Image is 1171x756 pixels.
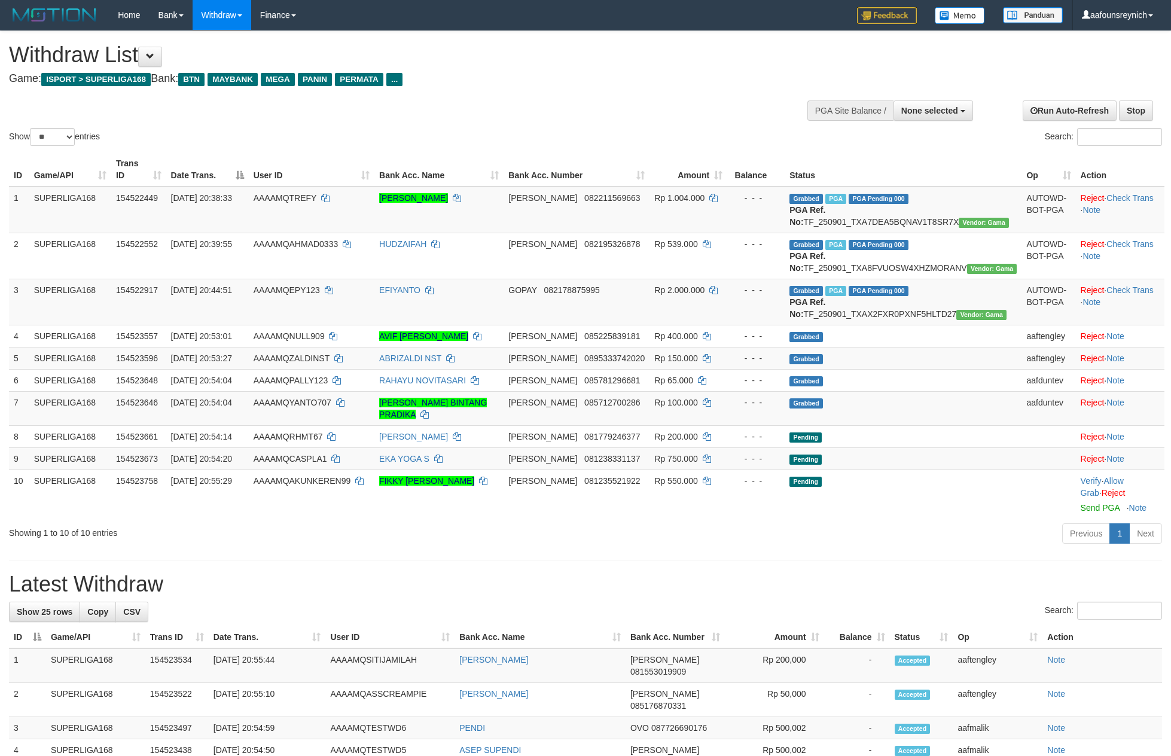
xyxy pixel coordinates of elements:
span: Copy 085712700286 to clipboard [584,398,640,407]
td: AAAAMQTESTWD6 [325,717,455,739]
a: PENDI [459,723,485,733]
th: Trans ID: activate to sort column ascending [145,626,209,648]
td: SUPERLIGA168 [29,187,111,233]
th: Status: activate to sort column ascending [890,626,953,648]
a: Note [1083,297,1101,307]
a: Previous [1062,523,1110,544]
span: Rp 550.000 [654,476,697,486]
span: AAAAMQAKUNKEREN99 [254,476,351,486]
td: 3 [9,279,29,325]
span: AAAAMQNULL909 [254,331,325,341]
td: aaftengley [1021,347,1075,369]
span: Vendor URL: https://trx31.1velocity.biz [967,264,1017,274]
td: SUPERLIGA168 [29,470,111,519]
span: AAAAMQTREFY [254,193,317,203]
span: [PERSON_NAME] [630,745,699,755]
span: [PERSON_NAME] [508,353,577,363]
span: 154522552 [116,239,158,249]
span: 154522449 [116,193,158,203]
h4: Game: Bank: [9,73,769,85]
td: SUPERLIGA168 [29,279,111,325]
span: Copy 085176870331 to clipboard [630,701,686,711]
td: aafduntev [1021,369,1075,391]
input: Search: [1077,602,1162,620]
span: Accepted [895,690,931,700]
th: Bank Acc. Name: activate to sort column ascending [455,626,626,648]
th: Date Trans.: activate to sort column descending [166,153,249,187]
a: Reject [1081,285,1105,295]
span: Copy 0895333742020 to clipboard [584,353,645,363]
td: [DATE] 20:55:44 [209,648,326,683]
td: · [1076,369,1164,391]
a: [PERSON_NAME] [459,689,528,699]
span: CSV [123,607,141,617]
a: RAHAYU NOVITASARI [379,376,466,385]
td: 1 [9,648,46,683]
span: Marked by aafounsreynich [825,194,846,204]
a: Note [1129,503,1147,513]
th: Trans ID: activate to sort column ascending [111,153,166,187]
span: [DATE] 20:54:04 [171,376,232,385]
img: Feedback.jpg [857,7,917,24]
td: SUPERLIGA168 [29,425,111,447]
span: Rp 100.000 [654,398,697,407]
td: AAAAMQSITIJAMILAH [325,648,455,683]
td: AUTOWD-BOT-PGA [1021,187,1075,233]
th: Game/API: activate to sort column ascending [46,626,145,648]
a: ABRIZALDI NST [379,353,441,363]
th: ID: activate to sort column descending [9,626,46,648]
span: Vendor URL: https://trx31.1velocity.biz [959,218,1009,228]
th: Action [1042,626,1162,648]
span: Rp 150.000 [654,353,697,363]
td: 154523534 [145,648,209,683]
span: Pending [789,432,822,443]
a: Send PGA [1081,503,1120,513]
span: MAYBANK [208,73,258,86]
td: [DATE] 20:54:59 [209,717,326,739]
td: 1 [9,187,29,233]
span: AAAAMQCASPLA1 [254,454,327,464]
span: None selected [901,106,958,115]
span: [PERSON_NAME] [508,239,577,249]
td: 154523522 [145,683,209,717]
td: 6 [9,369,29,391]
a: Note [1083,205,1101,215]
span: Copy 081238331137 to clipboard [584,454,640,464]
b: PGA Ref. No: [789,251,825,273]
span: [PERSON_NAME] [508,331,577,341]
span: Rp 2.000.000 [654,285,705,295]
th: ID [9,153,29,187]
select: Showentries [30,128,75,146]
span: [PERSON_NAME] [508,476,577,486]
span: [PERSON_NAME] [508,376,577,385]
td: AUTOWD-BOT-PGA [1021,233,1075,279]
th: Game/API: activate to sort column ascending [29,153,111,187]
td: SUPERLIGA168 [46,717,145,739]
a: Note [1106,432,1124,441]
span: [DATE] 20:54:04 [171,398,232,407]
div: Showing 1 to 10 of 10 entries [9,522,479,539]
a: Reject [1081,353,1105,363]
span: PGA Pending [849,194,908,204]
span: Rp 750.000 [654,454,697,464]
a: Stop [1119,100,1153,121]
span: [PERSON_NAME] [630,689,699,699]
a: Reject [1081,432,1105,441]
span: Grabbed [789,398,823,409]
td: aaftengley [953,648,1042,683]
th: Balance [727,153,785,187]
span: 154523646 [116,398,158,407]
td: TF_250901_TXA7DEA5BQNAV1T8SR7X [785,187,1021,233]
a: Note [1106,331,1124,341]
span: AAAAMQPALLY123 [254,376,328,385]
div: - - - [732,374,780,386]
span: [DATE] 20:53:01 [171,331,232,341]
span: [PERSON_NAME] [508,193,577,203]
label: Show entries [9,128,100,146]
th: User ID: activate to sort column ascending [325,626,455,648]
td: aafduntev [1021,391,1075,425]
a: Note [1083,251,1101,261]
td: 3 [9,717,46,739]
td: TF_250901_TXA8FVUOSW4XHZMORANV [785,233,1021,279]
b: PGA Ref. No: [789,205,825,227]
